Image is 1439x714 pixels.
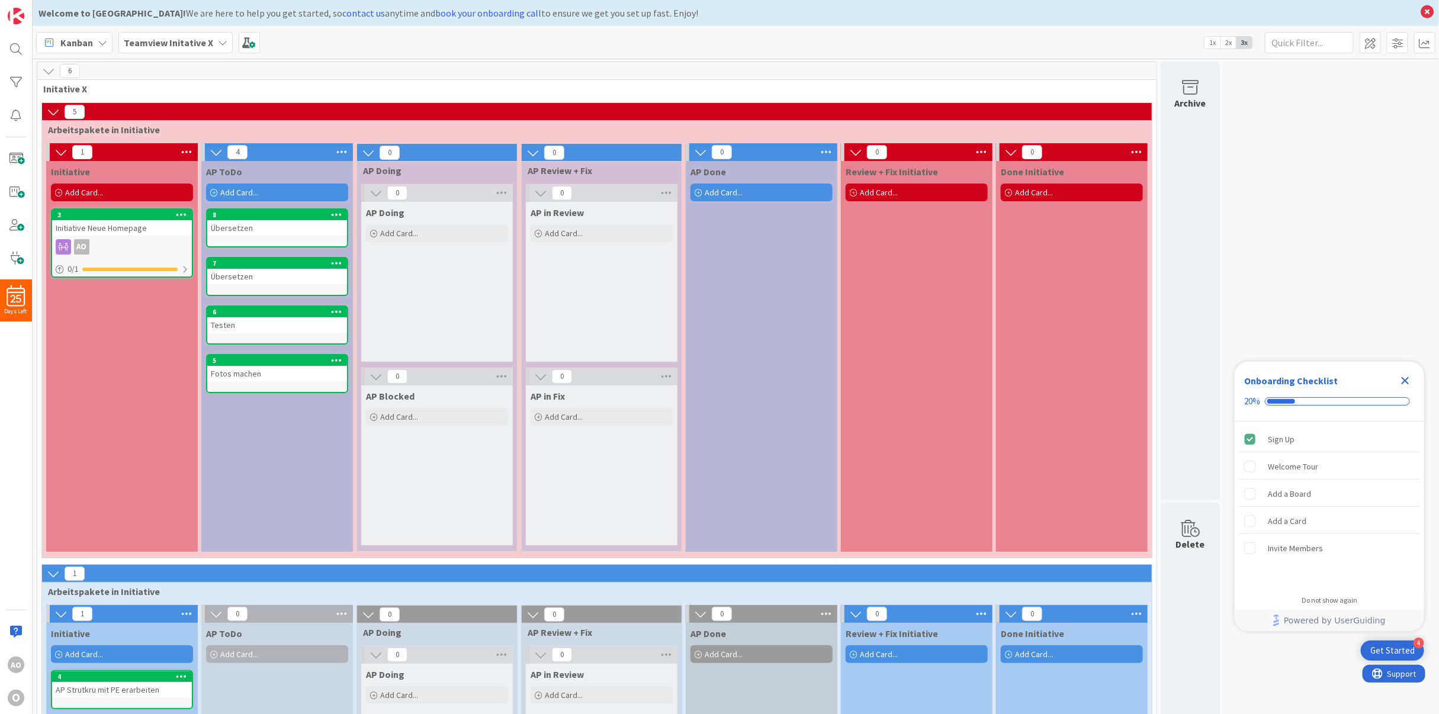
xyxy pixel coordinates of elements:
img: Visit kanbanzone.com [8,8,24,24]
span: Add Card... [545,228,583,239]
span: 0 [712,607,732,621]
span: Add Card... [380,411,418,422]
span: AP in Review [531,668,584,680]
span: 0 [387,369,407,384]
a: contact us [342,7,385,19]
input: Quick Filter... [1265,32,1354,53]
div: Fotos machen [207,366,347,381]
span: Support [25,2,54,16]
a: 3Initiative Neue HomepageAO0/1 [51,208,193,278]
b: Teamview Initative X [124,37,213,49]
div: Checklist Container [1235,362,1424,631]
span: 0 [227,607,248,621]
span: Add Card... [220,649,258,660]
span: 4 [227,145,248,159]
span: 0 [552,648,572,662]
span: Add Card... [705,649,743,660]
div: Welcome Tour is incomplete. [1239,454,1419,480]
span: 5 [65,105,85,119]
span: Initiative [51,166,90,178]
span: AP Review + Fix [528,165,667,176]
span: Add Card... [65,649,103,660]
span: 0 [387,186,407,200]
span: Done Initiative [1001,166,1064,178]
span: Powered by UserGuiding [1284,613,1386,628]
div: AO [74,239,89,255]
div: 8 [213,211,347,219]
span: 1x [1204,37,1220,49]
span: Add Card... [65,187,103,198]
div: 3Initiative Neue Homepage [52,210,192,236]
span: Add Card... [380,690,418,700]
span: Add Card... [860,649,898,660]
div: AO [52,239,192,255]
div: Add a Board [1268,487,1311,501]
div: Open Get Started checklist, remaining modules: 4 [1361,641,1424,661]
div: We are here to help you get started, so anytime and to ensure we get you set up fast. Enjoy! [38,6,1415,20]
span: Add Card... [545,690,583,700]
div: 4 [57,673,192,681]
span: Add Card... [1015,649,1053,660]
div: Checklist progress: 20% [1244,396,1415,407]
span: 1 [65,567,85,581]
div: 4 [1414,638,1424,648]
div: Add a Card [1268,514,1306,528]
div: Onboarding Checklist [1244,374,1338,388]
span: Add Card... [380,228,418,239]
span: 1 [72,607,92,621]
div: 7 [213,259,347,268]
a: 6Testen [206,305,348,345]
div: 0/1 [52,262,192,276]
div: Sign Up is complete. [1239,426,1419,452]
div: 3 [57,211,192,219]
div: 8 [207,210,347,220]
a: 7Übersetzen [206,257,348,296]
div: 4AP Strutkru mit PE erarbeiten [52,671,192,697]
span: AP Done [690,166,726,178]
div: Sign Up [1268,432,1295,446]
span: Add Card... [220,187,258,198]
div: 7 [207,258,347,269]
div: Delete [1176,537,1205,551]
b: Welcome to [GEOGRAPHIC_DATA]! [38,7,186,19]
span: 25 [11,295,21,303]
div: 8Übersetzen [207,210,347,236]
span: Kanban [60,36,93,50]
span: 0 [380,146,400,160]
span: 0 [552,186,572,200]
div: Übersetzen [207,269,347,284]
span: AP Doing [363,165,502,176]
span: Arbeitspakete in Initiative [48,586,1137,597]
a: 8Übersetzen [206,208,348,247]
div: Welcome Tour [1268,459,1318,474]
span: AP Doing [363,626,502,638]
div: 7Übersetzen [207,258,347,284]
span: AP Done [690,628,726,639]
div: Testen [207,317,347,333]
span: AP Review + Fix [528,626,667,638]
span: Initative X [43,83,1142,95]
div: Close Checklist [1396,371,1415,390]
div: Invite Members is incomplete. [1239,535,1419,561]
div: Archive [1175,96,1206,110]
span: 6 [60,64,80,78]
div: 20% [1244,396,1260,407]
span: AP Doing [366,668,404,680]
div: 5 [207,355,347,366]
span: Add Card... [705,187,743,198]
span: AP Blocked [366,390,415,402]
span: 2x [1220,37,1236,49]
div: Initiative Neue Homepage [52,220,192,236]
span: Arbeitspakete in Initiative [48,124,1137,136]
div: Invite Members [1268,541,1323,555]
a: Powered by UserGuiding [1241,610,1418,631]
div: AP Strutkru mit PE erarbeiten [52,682,192,697]
div: 6Testen [207,307,347,333]
span: 0 [387,648,407,662]
a: book your onboarding call [435,7,541,19]
div: Footer [1235,610,1424,631]
div: AO [8,657,24,673]
span: Review + Fix Initiative [846,166,938,178]
span: Review + Fix Initiative [846,628,938,639]
span: AP Doing [366,207,404,218]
